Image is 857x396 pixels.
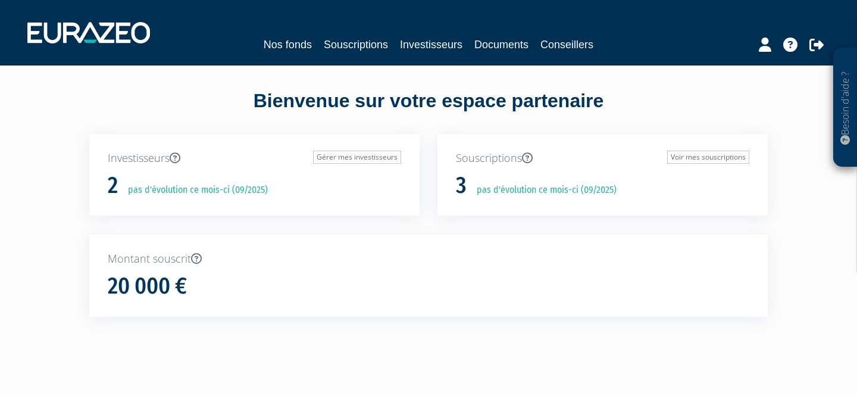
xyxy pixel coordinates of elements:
[108,251,749,267] p: Montant souscrit
[839,54,852,161] p: Besoin d'aide ?
[474,36,528,53] a: Documents
[468,183,617,197] p: pas d'évolution ce mois-ci (09/2025)
[108,274,187,299] h1: 20 000 €
[264,36,312,53] a: Nos fonds
[313,151,401,164] a: Gérer mes investisseurs
[456,173,467,198] h1: 3
[108,151,401,166] p: Investisseurs
[540,36,593,53] a: Conseillers
[667,151,749,164] a: Voir mes souscriptions
[120,183,268,197] p: pas d'évolution ce mois-ci (09/2025)
[80,88,777,134] div: Bienvenue sur votre espace partenaire
[456,151,749,166] p: Souscriptions
[324,36,388,53] a: Souscriptions
[108,173,118,198] h1: 2
[400,36,462,53] a: Investisseurs
[27,22,150,43] img: 1732889491-logotype_eurazeo_blanc_rvb.png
